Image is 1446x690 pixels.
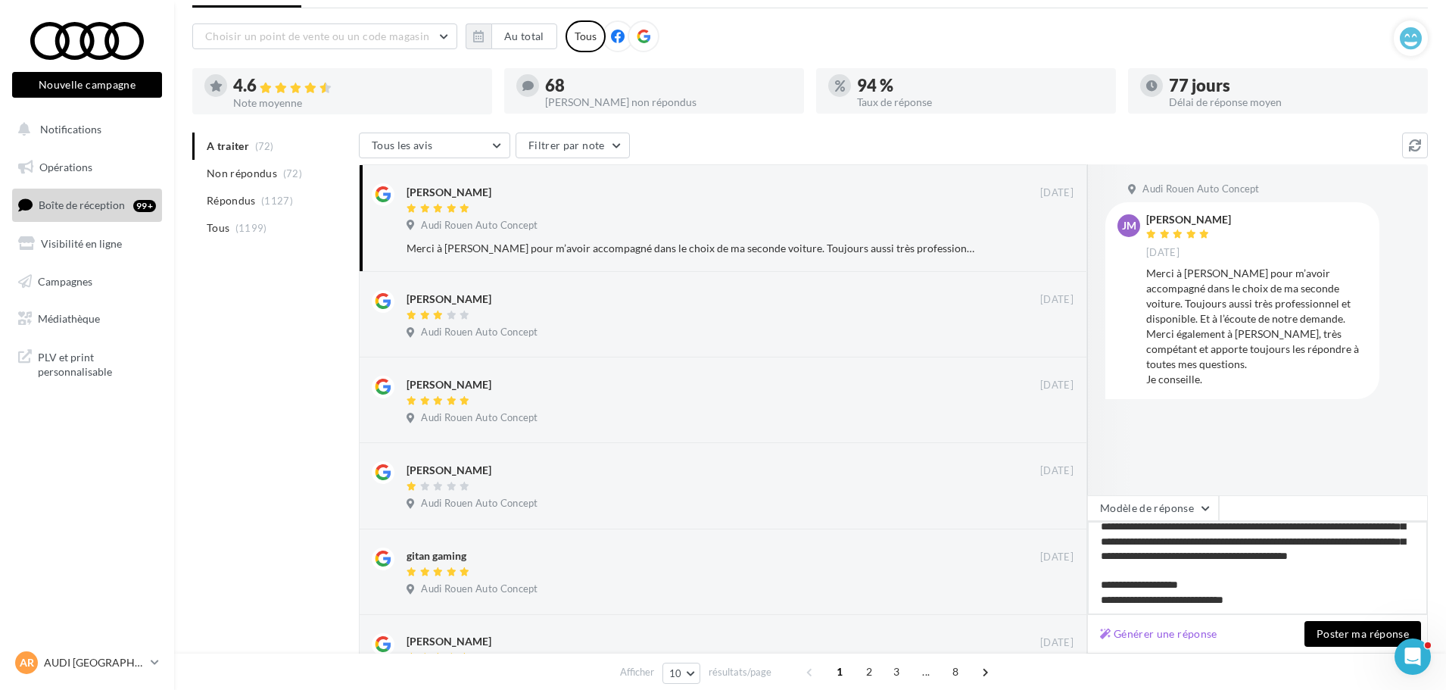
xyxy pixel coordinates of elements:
div: 68 [545,77,792,94]
span: Audi Rouen Auto Concept [1142,183,1259,196]
span: Notifications [40,123,101,136]
a: Opérations [9,151,165,183]
span: [DATE] [1040,464,1074,478]
span: Tous [207,220,229,236]
span: [DATE] [1040,379,1074,392]
a: Campagnes [9,266,165,298]
div: Merci à [PERSON_NAME] pour m’avoir accompagné dans le choix de ma seconde voiture. Toujours aussi... [1146,266,1367,387]
span: Non répondus [207,166,277,181]
span: Médiathèque [38,312,100,325]
a: AR AUDI [GEOGRAPHIC_DATA] [12,648,162,677]
button: Filtrer par note [516,133,630,158]
span: AR [20,655,34,670]
button: Tous les avis [359,133,510,158]
span: [DATE] [1040,293,1074,307]
button: Choisir un point de vente ou un code magasin [192,23,457,49]
span: 2 [857,660,881,684]
button: Au total [466,23,557,49]
div: [PERSON_NAME] [407,292,491,307]
a: PLV et print personnalisable [9,341,165,386]
div: [PERSON_NAME] [407,463,491,478]
button: Nouvelle campagne [12,72,162,98]
div: [PERSON_NAME] [1146,214,1231,225]
div: Note moyenne [233,98,480,108]
button: 10 [662,663,701,684]
div: [PERSON_NAME] [407,634,491,649]
div: 4.6 [233,77,480,95]
span: Audi Rouen Auto Concept [421,497,538,510]
span: Choisir un point de vente ou un code magasin [205,30,429,42]
button: Au total [491,23,557,49]
span: [DATE] [1146,246,1180,260]
div: Merci à [PERSON_NAME] pour m’avoir accompagné dans le choix de ma seconde voiture. Toujours aussi... [407,241,975,256]
div: Tous [566,20,606,52]
div: 77 jours [1169,77,1416,94]
div: gitan gaming [407,548,466,564]
iframe: Intercom live chat [1395,638,1431,675]
span: [DATE] [1040,636,1074,650]
span: Répondus [207,193,256,208]
div: [PERSON_NAME] non répondus [545,97,792,108]
span: Afficher [620,665,654,679]
span: Campagnes [38,274,92,287]
span: 8 [943,660,968,684]
div: 99+ [133,200,156,212]
span: Audi Rouen Auto Concept [421,326,538,339]
span: 3 [884,660,908,684]
button: Générer une réponse [1094,625,1223,643]
a: Visibilité en ligne [9,228,165,260]
div: Taux de réponse [857,97,1104,108]
span: PLV et print personnalisable [38,347,156,379]
span: (1127) [261,195,293,207]
span: (1199) [235,222,267,234]
span: Audi Rouen Auto Concept [421,219,538,233]
span: ... [914,660,938,684]
span: Opérations [39,161,92,173]
span: Visibilité en ligne [41,237,122,250]
span: 10 [669,667,682,679]
button: Poster ma réponse [1304,621,1421,647]
span: JM [1122,218,1136,233]
button: Notifications [9,114,159,145]
span: Audi Rouen Auto Concept [421,411,538,425]
p: AUDI [GEOGRAPHIC_DATA] [44,655,145,670]
a: Boîte de réception99+ [9,189,165,221]
span: [DATE] [1040,186,1074,200]
div: [PERSON_NAME] [407,185,491,200]
div: 94 % [857,77,1104,94]
span: résultats/page [709,665,771,679]
span: 1 [827,660,852,684]
span: (72) [283,167,302,180]
span: Audi Rouen Auto Concept [421,582,538,596]
span: [DATE] [1040,551,1074,564]
div: Délai de réponse moyen [1169,97,1416,108]
button: Modèle de réponse [1087,495,1219,521]
a: Médiathèque [9,303,165,335]
div: [PERSON_NAME] [407,377,491,392]
span: Boîte de réception [39,198,125,211]
span: Tous les avis [372,139,433,151]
